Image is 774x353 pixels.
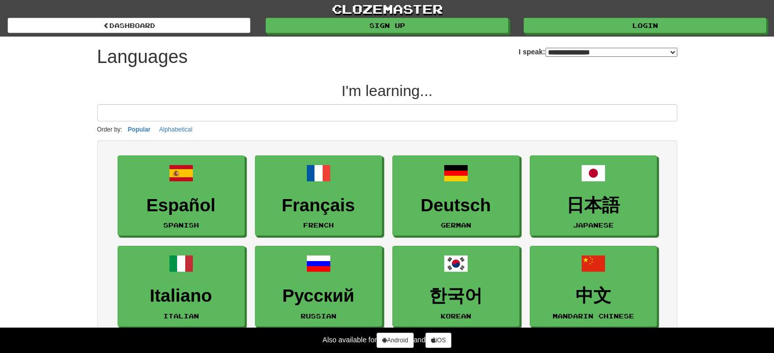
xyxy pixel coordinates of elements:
[519,47,677,57] label: I speak:
[97,82,677,99] h2: I'm learning...
[303,221,334,229] small: French
[392,246,520,327] a: 한국어Korean
[97,126,123,133] small: Order by:
[546,48,677,57] select: I speak:
[398,196,514,215] h3: Deutsch
[535,286,651,306] h3: 中文
[8,18,250,33] a: dashboard
[261,196,377,215] h3: Français
[524,18,766,33] a: Login
[301,312,336,319] small: Russian
[425,333,451,348] a: iOS
[441,221,471,229] small: German
[118,246,245,327] a: ItalianoItalian
[163,312,199,319] small: Italian
[392,155,520,236] a: DeutschGerman
[123,286,239,306] h3: Italiano
[441,312,471,319] small: Korean
[553,312,634,319] small: Mandarin Chinese
[123,196,239,215] h3: Español
[261,286,377,306] h3: Русский
[255,155,382,236] a: FrançaisFrench
[97,47,188,67] h1: Languages
[125,124,154,135] button: Popular
[255,246,382,327] a: РусскийRussian
[535,196,651,215] h3: 日本語
[377,333,413,348] a: Android
[530,246,657,327] a: 中文Mandarin Chinese
[573,221,614,229] small: Japanese
[118,155,245,236] a: EspañolSpanish
[156,124,195,135] button: Alphabetical
[530,155,657,236] a: 日本語Japanese
[266,18,508,33] a: Sign up
[163,221,199,229] small: Spanish
[398,286,514,306] h3: 한국어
